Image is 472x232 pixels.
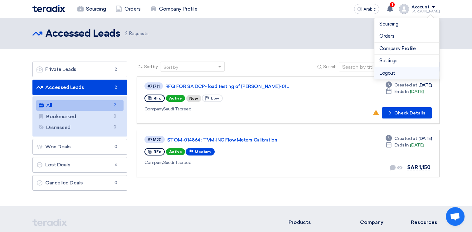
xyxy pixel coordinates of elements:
[399,4,409,14] img: profile_test.png
[374,67,439,79] li: Logout
[418,135,432,142] font: [DATE]
[363,7,376,12] span: Arabic
[354,4,379,14] button: Arabic
[144,106,191,112] font: Saudi Tabreed
[36,144,71,150] font: Won Deals
[186,95,201,102] div: New
[125,31,128,36] span: 2
[379,33,434,40] a: Orders
[153,96,161,100] span: RFx
[112,66,119,72] span: 2
[39,124,71,130] font: Dismissed
[394,111,425,115] font: Check Details
[144,106,163,112] span: Company
[111,113,119,120] span: 0
[72,2,111,16] a: Sourcing
[411,219,440,226] li: Resources
[144,160,163,165] span: Company
[289,219,341,226] li: Products
[418,82,432,88] font: [DATE]
[111,124,119,131] span: 0
[165,84,321,89] a: RFQ FOR SA DCP- load testing of [PERSON_NAME]-01...
[446,207,465,226] div: Open chat
[111,2,145,16] a: Orders
[411,5,429,10] div: Account
[407,165,430,170] span: SAR 1,150
[382,107,432,118] button: Check Details
[167,137,323,143] a: STOM-014864 : TVM-INC Flow Meters Calibration
[144,160,191,165] font: Saudi Tabreed
[111,102,119,109] span: 2
[36,162,70,168] font: Lost Deals
[339,62,426,72] input: Search by title or reference number
[124,5,140,13] font: Orders
[360,219,392,226] li: Company
[46,28,120,40] h2: Accessed Leads
[32,5,65,12] img: Teradix logo
[32,62,127,77] a: Private Leads2
[32,139,127,155] a: Won Deals0
[32,175,127,191] a: Cancelled Deals0
[166,148,185,155] span: Active
[86,5,106,13] font: Sourcing
[32,80,127,95] a: Accessed Leads2
[394,135,417,142] span: Created at
[112,144,119,150] span: 0
[390,2,395,7] span: 1
[411,10,440,13] div: [PERSON_NAME]
[148,138,162,142] div: #71620
[394,142,409,148] span: Ends In
[379,57,434,64] a: Settings
[144,63,158,70] span: Sort by
[112,162,119,168] span: 4
[166,95,185,102] span: Active
[323,63,336,70] span: Search
[394,82,417,88] span: Created at
[195,150,211,154] span: Medium
[36,180,83,186] font: Cancelled Deals
[39,102,52,108] font: All
[32,157,127,173] a: Lost Deals4
[410,88,423,95] font: [DATE]
[153,150,161,154] span: RFx
[36,66,76,72] font: Private Leads
[148,84,160,88] div: #71711
[394,88,409,95] span: Ends In
[379,45,434,52] a: Company Profile
[211,96,219,100] span: Low
[159,5,197,13] font: Company Profile
[112,84,119,90] span: 2
[36,84,84,90] font: Accessed Leads
[129,31,148,36] font: Requests
[163,64,178,71] div: Sort by
[112,180,119,186] span: 0
[410,142,423,148] font: [DATE]
[39,114,76,119] font: Bookmarked
[379,21,434,28] a: Sourcing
